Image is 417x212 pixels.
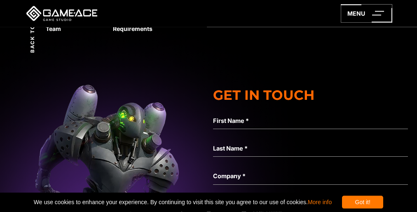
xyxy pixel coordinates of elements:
[213,171,408,181] label: Company *
[29,10,36,53] span: Back to top
[34,196,332,209] span: We use cookies to enhance your experience. By continuing to visit this site you agree to our use ...
[213,144,408,153] label: Last Name *
[341,5,392,23] a: menu
[213,116,408,126] label: First Name *
[308,199,332,205] a: More info
[342,196,383,209] div: Got it!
